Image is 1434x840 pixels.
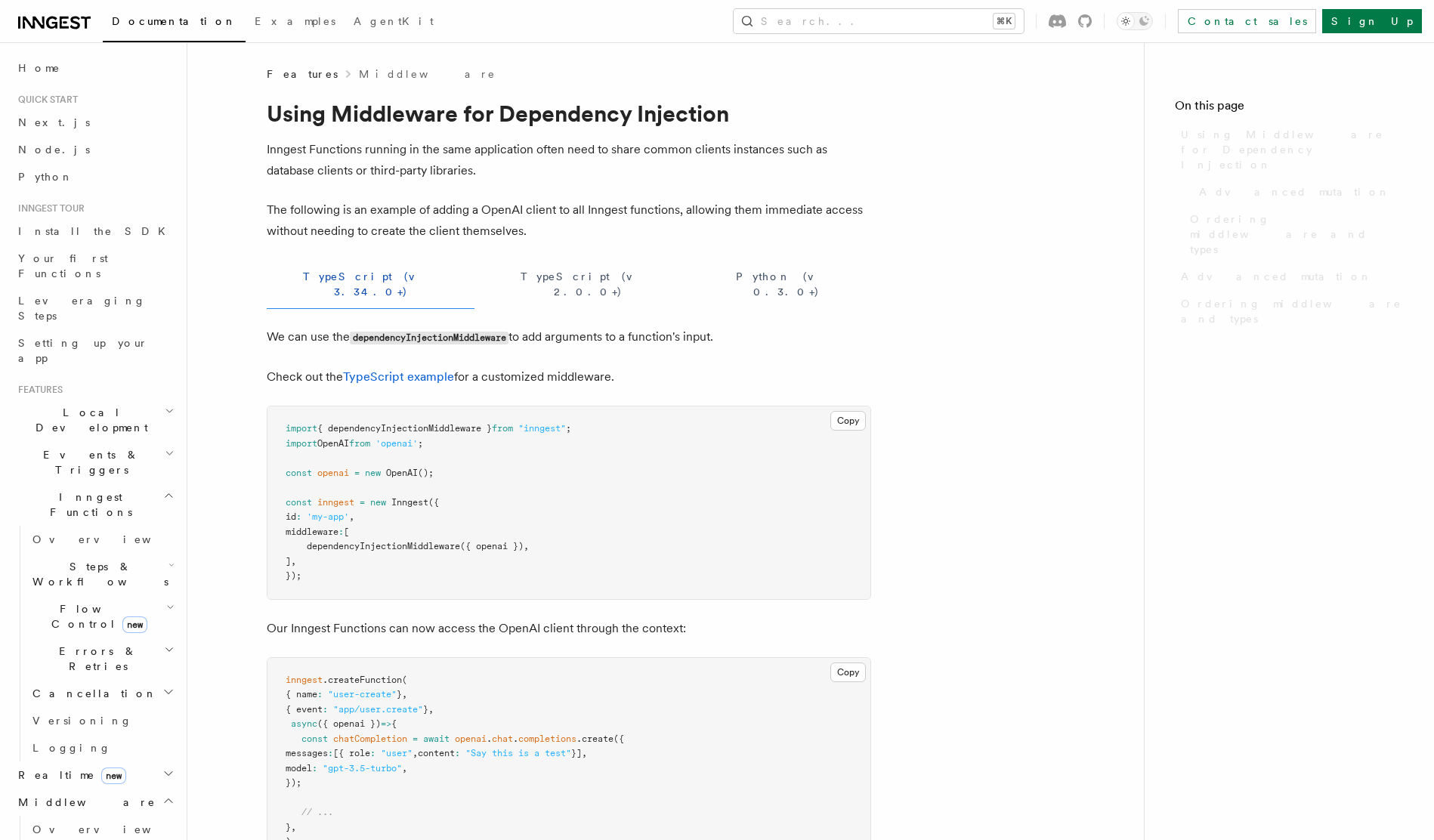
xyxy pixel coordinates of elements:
span: Features [12,384,63,396]
span: Overview [32,533,188,545]
span: } [423,704,428,715]
span: } [286,822,291,832]
span: : [328,748,333,758]
span: id [286,511,296,522]
span: new [122,616,147,633]
span: Middleware [12,795,156,810]
span: new [101,767,126,784]
button: Events & Triggers [12,441,178,483]
span: Logging [32,742,111,754]
span: const [286,497,312,508]
div: Inngest Functions [12,526,178,761]
span: (); [418,468,434,478]
span: dependencyInjectionMiddleware [307,541,460,551]
span: }); [286,570,301,581]
span: content [418,748,455,758]
span: Inngest Functions [12,489,163,520]
span: "user-create" [328,689,397,699]
a: Advanced mutation [1193,178,1404,205]
button: Python (v 0.3.0+) [702,260,871,309]
span: Advanced mutation [1199,184,1390,199]
span: : [455,748,460,758]
p: Our Inngest Functions can now access the OpenAI client through the context: [267,618,871,639]
span: Local Development [12,405,165,435]
button: Steps & Workflows [26,553,178,595]
span: . [487,733,492,744]
span: Quick start [12,94,78,106]
span: , [428,704,434,715]
kbd: ⌘K [994,14,1015,29]
span: Documentation [112,15,236,27]
span: Overview [32,823,188,835]
span: } [397,689,402,699]
span: ; [418,438,423,449]
button: Realtimenew [12,761,178,789]
button: Flow Controlnew [26,595,178,638]
span: Using Middleware for Dependency Injection [1181,127,1404,172]
a: Install the SDK [12,218,178,245]
span: new [370,497,386,508]
span: ({ openai }) [317,718,381,729]
span: Leveraging Steps [18,295,146,322]
a: AgentKit [345,5,443,41]
span: , [291,822,296,832]
span: Node.js [18,144,90,156]
span: "gpt-3.5-turbo" [323,763,402,774]
span: Ordering middleware and types [1181,296,1404,326]
span: new [365,468,381,478]
span: ; [566,423,571,434]
span: Inngest tour [12,202,85,215]
span: Flow Control [26,601,166,632]
a: Using Middleware for Dependency Injection [1175,121,1404,178]
span: , [402,763,407,774]
span: : [323,704,328,715]
span: Python [18,171,73,183]
span: Home [18,60,60,76]
span: inngest [286,675,323,685]
a: Ordering middleware and types [1184,205,1404,263]
span: Steps & Workflows [26,559,168,589]
span: OpenAI [386,468,418,478]
span: Inngest [391,497,428,508]
span: middleware [286,527,338,537]
span: }); [286,777,301,788]
span: ({ [428,497,439,508]
button: TypeScript (v 2.0.0+) [487,260,690,309]
span: : [317,689,323,699]
span: : [312,763,317,774]
span: chatCompletion [333,733,407,744]
span: "inngest" [518,423,566,434]
button: TypeScript (v 3.34.0+) [267,260,474,309]
span: Install the SDK [18,225,175,237]
h1: Using Middleware for Dependency Injection [267,100,871,127]
span: [{ role [333,748,370,758]
span: { event [286,704,323,715]
span: => [381,718,391,729]
span: Setting up your app [18,337,148,364]
span: "user" [381,748,413,758]
button: Local Development [12,399,178,441]
span: Features [267,66,338,82]
span: = [354,468,360,478]
span: inngest [317,497,354,508]
span: : [370,748,375,758]
span: openai [317,468,349,478]
span: const [301,733,328,744]
a: Leveraging Steps [12,287,178,329]
span: "app/user.create" [333,704,423,715]
button: Copy [830,411,866,431]
a: Versioning [26,707,178,734]
span: = [360,497,365,508]
a: Sign Up [1322,9,1422,33]
button: Copy [830,662,866,682]
span: .createFunction [323,675,402,685]
a: Advanced mutation [1175,263,1404,290]
span: AgentKit [354,15,434,27]
span: , [582,748,587,758]
h4: On this page [1175,97,1404,121]
a: Contact sales [1178,9,1316,33]
span: await [423,733,450,744]
span: "Say this is a test" [465,748,571,758]
span: completions [518,733,576,744]
span: [ [344,527,349,537]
